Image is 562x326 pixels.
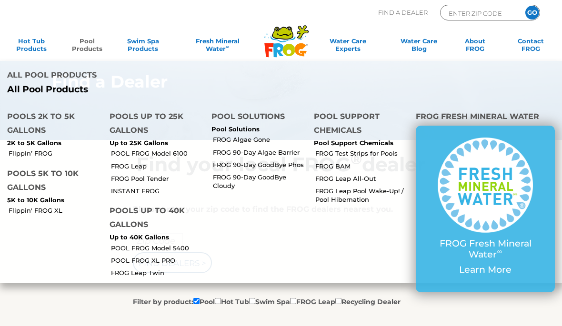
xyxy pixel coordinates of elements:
[215,298,221,304] input: Filter by product:PoolHot TubSwim SpaFROG LeapRecycling Dealer
[525,6,539,20] input: GO
[213,135,307,144] a: FROG Algae Gone
[110,204,198,234] h4: Pools up to 40K Gallons
[111,162,205,170] a: FROG Leap
[213,148,307,157] a: FROG 90-Day Algae Barrier
[65,37,109,56] a: PoolProducts
[226,44,229,49] sup: ∞
[7,167,95,197] h4: Pools 5K to 10K Gallons
[448,8,512,19] input: Zip Code Form
[9,149,102,158] a: Flippin’ FROG
[315,162,409,170] a: FROG BAM
[7,139,95,147] p: 2K to 5K Gallons
[211,109,300,126] h4: Pool Solutions
[193,298,200,304] input: Filter by product:PoolHot TubSwim SpaFROG LeapRecycling Dealer
[110,109,198,139] h4: Pools up to 25K Gallons
[213,173,307,190] a: FROG 90-Day GoodBye Cloudy
[111,256,205,265] a: POOL FROG XL PRO
[315,187,409,204] a: FROG Leap Pool Wake-Up! / Pool Hibernation
[7,68,274,84] h4: All Pool Products
[432,138,539,280] a: FROG Fresh Mineral Water∞ Learn More
[111,187,205,195] a: INSTANT FROG
[7,84,274,95] a: All Pool Products
[211,125,260,133] a: Pool Solutions
[110,139,198,147] p: Up to 25K Gallons
[416,109,555,126] h4: FROG Fresh Mineral Water
[10,37,53,56] a: Hot TubProducts
[9,206,102,215] a: Flippin' FROG XL
[378,5,428,20] p: Find A Dealer
[314,109,402,139] h4: Pool Support Chemicals
[453,37,497,56] a: AboutFROG
[397,37,441,56] a: Water CareBlog
[314,139,402,147] p: Pool Support Chemicals
[7,109,95,139] h4: Pools 2K to 5K Gallons
[111,149,205,158] a: POOL FROG Model 6100
[111,174,205,183] a: FROG Pool Tender
[432,265,539,276] p: Learn More
[177,37,258,56] a: Fresh MineralWater∞
[311,37,385,56] a: Water CareExperts
[110,234,198,241] p: Up to 40K Gallons
[249,298,255,304] input: Filter by product:PoolHot TubSwim SpaFROG LeapRecycling Dealer
[432,238,539,260] p: FROG Fresh Mineral Water
[509,37,552,56] a: ContactFROG
[111,268,205,277] a: FROG Leap Twin
[290,298,296,304] input: Filter by product:PoolHot TubSwim SpaFROG LeapRecycling Dealer
[111,244,205,252] a: POOL FROG Model 5400
[7,197,95,204] p: 5K to 10K Gallons
[335,298,341,304] input: Filter by product:PoolHot TubSwim SpaFROG LeapRecycling Dealer
[121,37,165,56] a: Swim SpaProducts
[213,160,307,169] a: FROG 90-Day GoodBye Phos
[315,174,409,183] a: FROG Leap All-Out
[133,296,401,306] label: Filter by product: Pool Hot Tub Swim Spa FROG Leap Recycling Dealer
[497,247,502,256] sup: ∞
[315,149,409,158] a: FROG Test Strips for Pools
